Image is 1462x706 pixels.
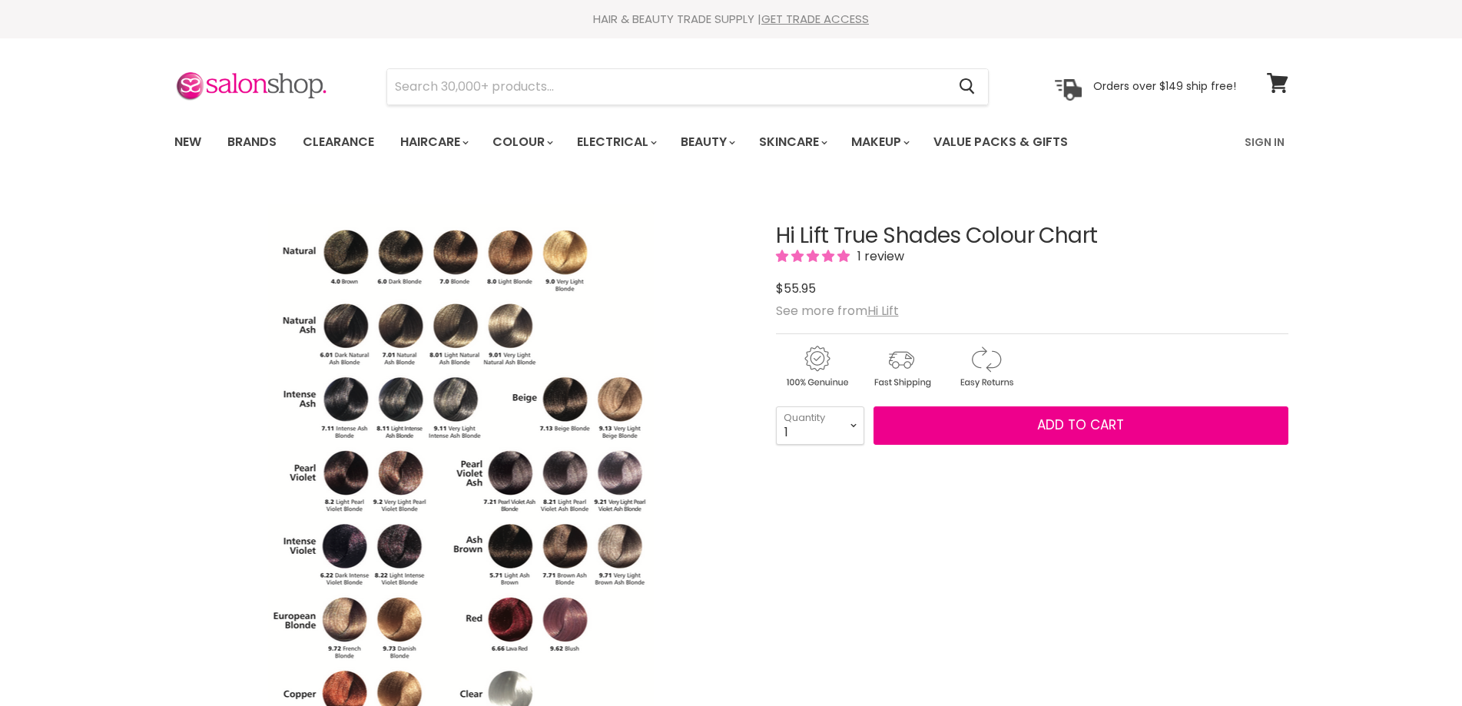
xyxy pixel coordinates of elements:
a: New [163,126,213,158]
input: Search [387,69,947,104]
h1: Hi Lift True Shades Colour Chart [776,224,1288,248]
img: genuine.gif [776,343,857,390]
a: Electrical [565,126,666,158]
ul: Main menu [163,120,1158,164]
button: Add to cart [874,406,1288,445]
span: 1 review [853,247,904,265]
div: HAIR & BEAUTY TRADE SUPPLY | [155,12,1308,27]
a: Skincare [748,126,837,158]
p: Orders over $149 ship free! [1093,79,1236,93]
nav: Main [155,120,1308,164]
a: Value Packs & Gifts [922,126,1079,158]
a: Makeup [840,126,919,158]
a: Colour [481,126,562,158]
a: Brands [216,126,288,158]
img: returns.gif [945,343,1026,390]
span: 5.00 stars [776,247,853,265]
a: Clearance [291,126,386,158]
span: See more from [776,302,899,320]
button: Search [947,69,988,104]
form: Product [386,68,989,105]
span: $55.95 [776,280,816,297]
a: Haircare [389,126,478,158]
a: Sign In [1235,126,1294,158]
span: Add to cart [1037,416,1124,434]
select: Quantity [776,406,864,445]
a: GET TRADE ACCESS [761,11,869,27]
a: Beauty [669,126,744,158]
a: Hi Lift [867,302,899,320]
img: shipping.gif [860,343,942,390]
